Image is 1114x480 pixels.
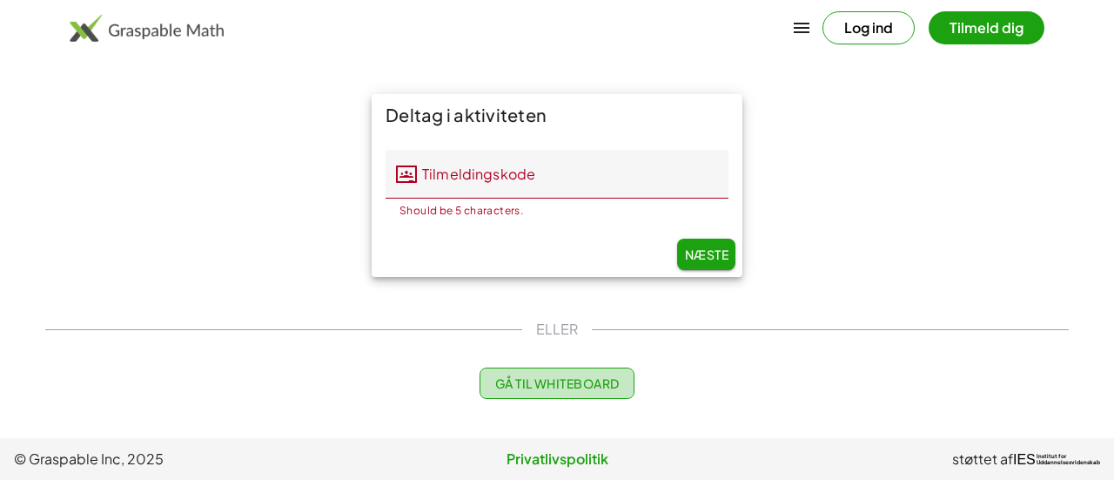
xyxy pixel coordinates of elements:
[952,450,1013,468] font: støttet af
[822,11,915,44] button: Log ind
[1013,452,1036,467] font: IES
[1037,459,1100,465] font: Uddannelsesvidenskab
[376,449,738,470] a: Privatlivspolitik
[844,18,893,37] font: Log ind
[480,368,634,399] button: Gå til Whiteboard
[14,450,164,468] font: © Graspable Inc, 2025
[507,450,608,468] font: Privatlivspolitik
[495,375,620,391] font: Gå til Whiteboard
[386,104,547,125] font: Deltag i aktiviteten
[950,18,1023,37] font: Tilmeld dig
[399,206,691,216] div: Should be 5 characters.
[677,239,735,270] button: Næste
[685,247,728,262] font: Næste
[929,11,1044,44] button: Tilmeld dig
[536,320,578,338] font: ELLER
[1013,449,1100,470] a: IESInstitut forUddannelsesvidenskab
[1037,453,1066,459] font: Institut for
